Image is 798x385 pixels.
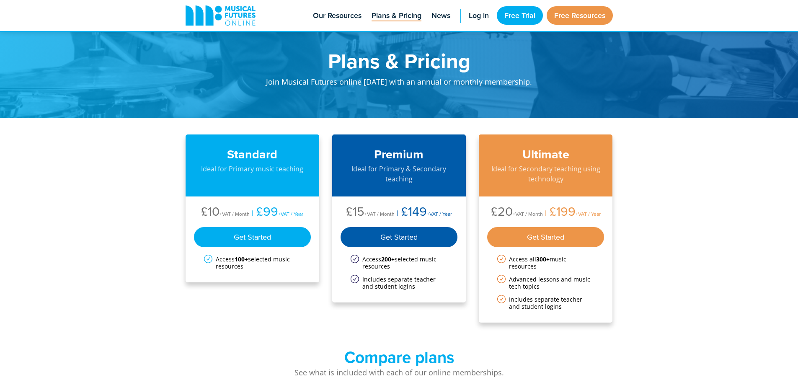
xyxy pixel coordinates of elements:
[341,164,458,184] p: Ideal for Primary & Secondary teaching
[395,205,452,220] li: £149
[497,6,543,25] a: Free Trial
[364,210,395,217] span: +VAT / Month
[497,256,594,270] li: Access all music resources
[204,256,301,270] li: Access selected music resources
[346,205,395,220] li: £15
[186,367,613,378] p: See what is included with each of our online memberships.
[547,6,613,25] a: Free Resources
[236,71,563,97] p: Join Musical Futures online [DATE] with an annual or monthly membership.
[235,255,248,263] strong: 100+
[381,255,395,263] strong: 200+
[194,147,311,162] h3: Standard
[201,205,250,220] li: £10
[341,147,458,162] h3: Premium
[576,210,601,217] span: +VAT / Year
[513,210,543,217] span: +VAT / Month
[194,227,311,247] div: Get Started
[313,10,362,21] span: Our Resources
[487,147,604,162] h3: Ultimate
[497,276,594,290] li: Advanced lessons and music tech topics
[351,276,448,290] li: Includes separate teacher and student logins
[194,164,311,174] p: Ideal for Primary music teaching
[536,255,550,263] strong: 300+
[220,210,250,217] span: +VAT / Month
[469,10,489,21] span: Log in
[250,205,303,220] li: £99
[278,210,303,217] span: +VAT / Year
[431,10,450,21] span: News
[543,205,601,220] li: £199
[427,210,452,217] span: +VAT / Year
[351,256,448,270] li: Access selected music resources
[491,205,543,220] li: £20
[186,348,613,367] h2: Compare plans
[497,296,594,310] li: Includes separate teacher and student logins
[372,10,421,21] span: Plans & Pricing
[236,50,563,71] h1: Plans & Pricing
[341,227,458,247] div: Get Started
[487,227,604,247] div: Get Started
[487,164,604,184] p: Ideal for Secondary teaching using technology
